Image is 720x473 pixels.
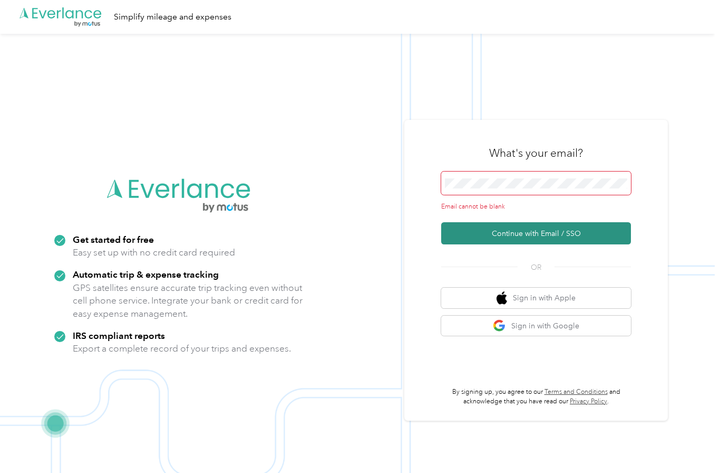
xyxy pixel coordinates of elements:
button: apple logoSign in with Apple [441,288,631,308]
div: Email cannot be blank [441,202,631,212]
p: Easy set up with no credit card required [73,246,235,259]
span: OR [518,262,554,273]
strong: Automatic trip & expense tracking [73,269,219,280]
p: By signing up, you agree to our and acknowledge that you have read our . [441,387,631,406]
strong: IRS compliant reports [73,330,165,341]
h3: What's your email? [489,146,583,160]
div: Simplify mileage and expenses [114,11,231,24]
img: apple logo [497,291,507,305]
button: google logoSign in with Google [441,316,631,336]
p: GPS satellites ensure accurate trip tracking even without cell phone service. Integrate your bank... [73,281,303,320]
img: google logo [493,319,506,333]
strong: Get started for free [73,234,154,245]
p: Export a complete record of your trips and expenses. [73,342,291,355]
button: Continue with Email / SSO [441,222,631,244]
a: Terms and Conditions [544,388,608,396]
a: Privacy Policy [570,398,607,405]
